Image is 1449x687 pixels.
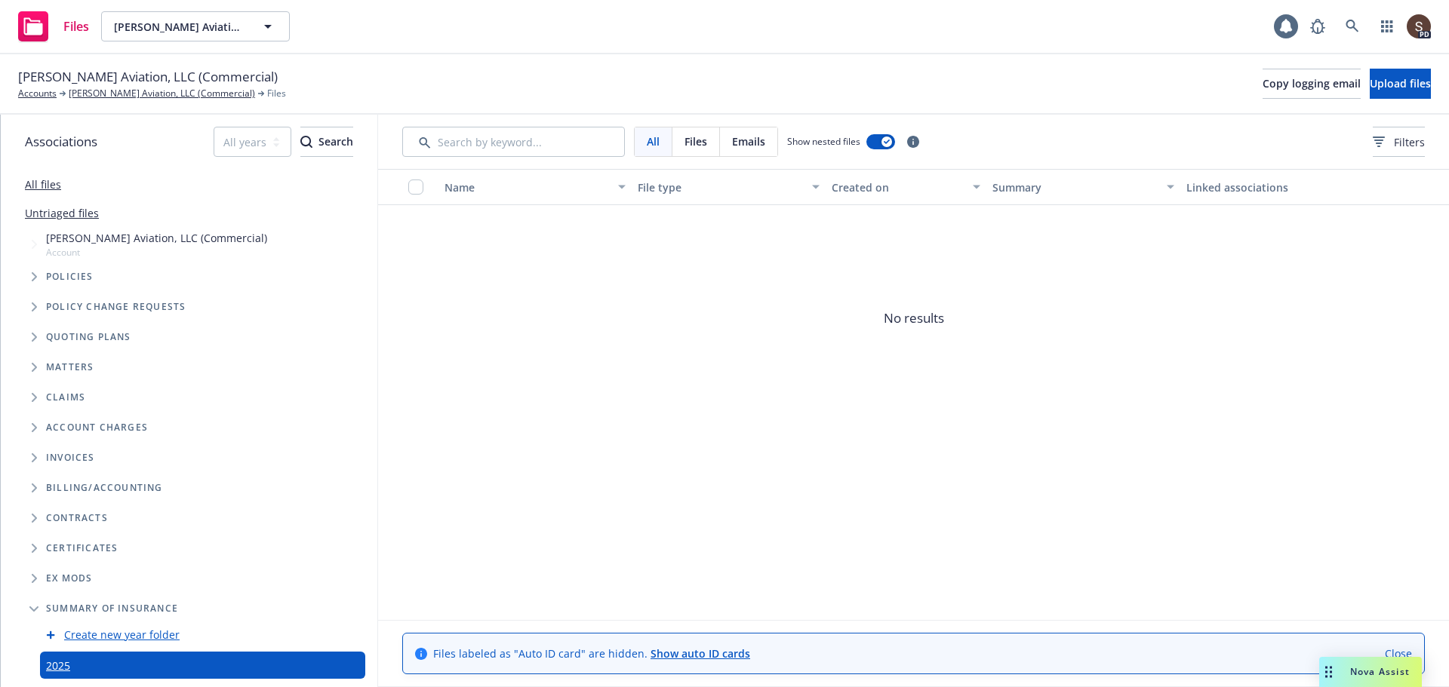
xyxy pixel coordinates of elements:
[18,87,57,100] a: Accounts
[638,179,802,195] div: File type
[25,205,99,221] a: Untriaged files
[46,514,108,523] span: Contracts
[300,127,353,157] button: SearchSearch
[46,302,186,311] span: Policy change requests
[46,333,131,342] span: Quoting plans
[445,179,609,195] div: Name
[402,127,625,157] input: Search by keyword...
[1407,14,1431,38] img: photo
[46,574,92,583] span: Ex Mods
[1263,76,1361,90] span: Copy logging email
[46,393,85,402] span: Claims
[1373,127,1425,157] button: Filters
[46,658,70,673] a: 2025
[1370,76,1431,90] span: Upload files
[69,87,255,100] a: [PERSON_NAME] Aviation, LLC (Commercial)
[1319,657,1422,687] button: Nova Assist
[46,272,94,281] span: Policies
[1373,134,1425,150] span: Filters
[378,205,1449,431] span: No results
[647,133,660,149] span: All
[1394,134,1425,150] span: Filters
[787,135,860,148] span: Show nested files
[46,423,148,432] span: Account charges
[46,230,267,246] span: [PERSON_NAME] Aviation, LLC (Commercial)
[992,179,1157,195] div: Summary
[1,227,377,473] div: Tree Example
[408,179,423,195] input: Select all
[25,132,97,152] span: Associations
[46,544,118,553] span: Certificates
[300,127,353,156] div: Search
[1186,179,1367,195] div: Linked associations
[267,87,286,100] span: Files
[1385,646,1412,661] a: Close
[25,177,61,192] a: All files
[433,646,750,661] span: Files labeled as "Auto ID card" are hidden.
[1303,11,1333,41] a: Report a Bug
[832,179,964,195] div: Created on
[1372,11,1402,41] a: Switch app
[114,19,245,35] span: [PERSON_NAME] Aviation, LLC (Commercial)
[1319,657,1338,687] div: Drag to move
[46,246,267,259] span: Account
[63,20,89,32] span: Files
[46,604,178,613] span: Summary of insurance
[1337,11,1367,41] a: Search
[300,136,312,148] svg: Search
[46,363,94,372] span: Matters
[732,133,765,149] span: Emails
[826,169,987,205] button: Created on
[651,646,750,661] a: Show auto ID cards
[46,483,163,492] span: Billing/Accounting
[632,169,825,205] button: File type
[1370,69,1431,99] button: Upload files
[1263,69,1361,99] button: Copy logging email
[101,11,290,41] button: [PERSON_NAME] Aviation, LLC (Commercial)
[685,133,707,149] span: Files
[64,627,180,643] a: Create new year folder
[1350,665,1410,678] span: Nova Assist
[12,5,95,48] a: Files
[1180,169,1374,205] button: Linked associations
[46,453,95,462] span: Invoices
[986,169,1180,205] button: Summary
[18,67,278,87] span: [PERSON_NAME] Aviation, LLC (Commercial)
[438,169,632,205] button: Name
